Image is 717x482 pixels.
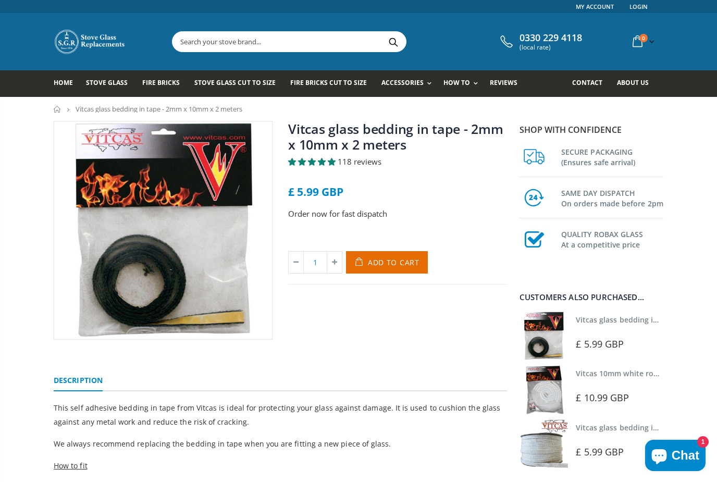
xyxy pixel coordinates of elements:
a: Contact [572,70,610,97]
span: Contact [572,78,602,87]
a: Fire Bricks [142,70,188,97]
h3: QUALITY ROBAX GLASS At a competitive price [561,227,663,250]
span: Stove Glass Cut To Size [194,78,275,87]
a: Stove Glass Cut To Size [194,70,283,97]
p: Order now for fast dispatch [288,208,507,220]
span: Add to Cart [368,257,419,267]
a: 0330 229 4118 (local rate) [498,32,582,51]
div: Customers also purchased... [520,293,663,301]
a: Home [54,106,61,113]
span: Vitcas glass bedding in tape - 2mm x 10mm x 2 meters [76,104,242,114]
a: Stove Glass [86,70,135,97]
span: (local rate) [520,44,582,51]
p: We always recommend replacing the bedding in tape when you are fitting a new piece of glass. [54,437,507,451]
p: Shop with confidence [520,123,663,136]
a: How To [443,70,483,97]
span: £ 5.99 GBP [288,184,343,199]
img: Vitcas stove glass bedding in tape [520,312,568,360]
img: vitcas-stove-tape-self-adhesive-black_800x_crop_center.jpg [54,121,272,339]
span: £ 5.99 GBP [576,446,624,458]
span: 0330 229 4118 [520,32,582,44]
button: Search [381,32,405,52]
span: How to fit [54,461,88,471]
span: £ 10.99 GBP [576,391,629,404]
a: Reviews [490,70,525,97]
span: 0 [639,34,648,42]
span: Accessories [381,78,424,87]
span: £ 5.99 GBP [576,338,624,350]
h3: SECURE PACKAGING (Ensures safe arrival) [561,145,663,168]
img: Stove Glass Replacement [54,29,127,55]
a: Accessories [381,70,437,97]
img: Vitcas white rope, glue and gloves kit 10mm [520,365,568,414]
span: About us [617,78,649,87]
span: 118 reviews [338,156,381,167]
span: 4.85 stars [288,156,338,167]
img: Vitcas stove glass bedding in tape [520,419,568,468]
span: Fire Bricks Cut To Size [290,78,367,87]
span: Stove Glass [86,78,128,87]
inbox-online-store-chat: Shopify online store chat [642,440,709,474]
a: Description [54,370,103,391]
span: Reviews [490,78,517,87]
button: Add to Cart [346,251,428,274]
h3: SAME DAY DISPATCH On orders made before 2pm [561,186,663,209]
p: This self adhesive bedding in tape from Vitcas is ideal for protecting your glass against damage.... [54,401,507,429]
span: Fire Bricks [142,78,180,87]
span: Home [54,78,73,87]
a: Vitcas glass bedding in tape - 2mm x 10mm x 2 meters [288,120,503,153]
input: Search your stove brand... [172,32,523,52]
span: How To [443,78,470,87]
a: Home [54,70,81,97]
a: About us [617,70,657,97]
a: 0 [628,31,657,52]
a: Fire Bricks Cut To Size [290,70,375,97]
